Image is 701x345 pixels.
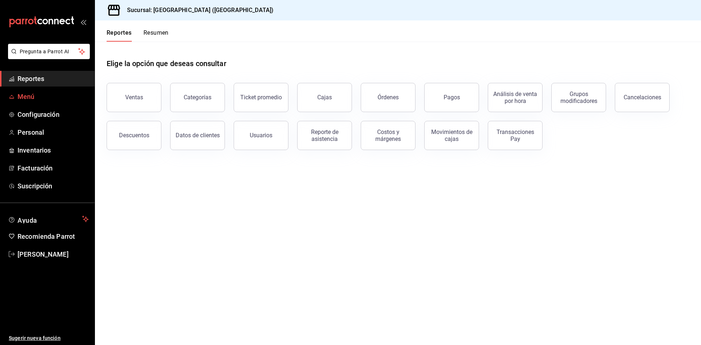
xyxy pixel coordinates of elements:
[170,121,225,150] button: Datos de clientes
[240,94,282,101] div: Ticket promedio
[107,29,132,42] button: Reportes
[317,93,332,102] div: Cajas
[9,334,89,342] span: Sugerir nueva función
[493,129,538,142] div: Transacciones Pay
[18,145,89,155] span: Inventarios
[378,94,399,101] div: Órdenes
[125,94,143,101] div: Ventas
[119,132,149,139] div: Descuentos
[297,121,352,150] button: Reporte de asistencia
[18,92,89,101] span: Menú
[424,121,479,150] button: Movimientos de cajas
[493,91,538,104] div: Análisis de venta por hora
[18,74,89,84] span: Reportes
[488,83,543,112] button: Análisis de venta por hora
[444,94,460,101] div: Pagos
[624,94,661,101] div: Cancelaciones
[361,121,415,150] button: Costos y márgenes
[365,129,411,142] div: Costos y márgenes
[18,127,89,137] span: Personal
[424,83,479,112] button: Pagos
[5,53,90,61] a: Pregunta a Parrot AI
[556,91,601,104] div: Grupos modificadores
[170,83,225,112] button: Categorías
[18,181,89,191] span: Suscripción
[107,29,169,42] div: navigation tabs
[20,48,78,55] span: Pregunta a Parrot AI
[18,110,89,119] span: Configuración
[80,19,86,25] button: open_drawer_menu
[429,129,474,142] div: Movimientos de cajas
[488,121,543,150] button: Transacciones Pay
[107,83,161,112] button: Ventas
[176,132,220,139] div: Datos de clientes
[184,94,211,101] div: Categorías
[8,44,90,59] button: Pregunta a Parrot AI
[361,83,415,112] button: Órdenes
[107,121,161,150] button: Descuentos
[18,249,89,259] span: [PERSON_NAME]
[234,121,288,150] button: Usuarios
[297,83,352,112] a: Cajas
[551,83,606,112] button: Grupos modificadores
[121,6,273,15] h3: Sucursal: [GEOGRAPHIC_DATA] ([GEOGRAPHIC_DATA])
[18,163,89,173] span: Facturación
[143,29,169,42] button: Resumen
[615,83,670,112] button: Cancelaciones
[302,129,347,142] div: Reporte de asistencia
[18,215,79,223] span: Ayuda
[250,132,272,139] div: Usuarios
[234,83,288,112] button: Ticket promedio
[18,231,89,241] span: Recomienda Parrot
[107,58,226,69] h1: Elige la opción que deseas consultar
